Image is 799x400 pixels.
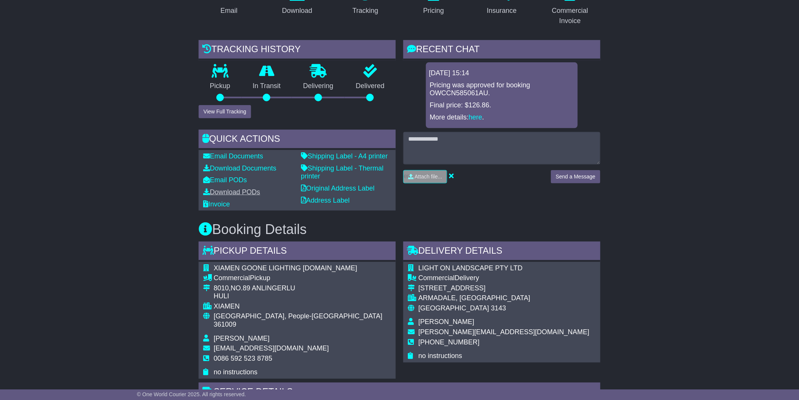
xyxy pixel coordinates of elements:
[137,391,246,397] span: © One World Courier 2025. All rights reserved.
[423,6,444,16] div: Pricing
[487,6,517,16] div: Insurance
[418,284,589,293] div: [STREET_ADDRESS]
[214,302,391,311] div: XIAMEN
[429,69,575,78] div: [DATE] 15:14
[214,335,270,342] span: [PERSON_NAME]
[282,6,312,16] div: Download
[214,321,236,328] span: 361009
[292,82,345,90] p: Delivering
[403,40,600,60] div: RECENT CHAT
[203,152,263,160] a: Email Documents
[214,274,250,282] span: Commercial
[430,81,574,98] p: Pricing was approved for booking OWCCN585061AU.
[418,318,474,326] span: [PERSON_NAME]
[418,328,589,336] span: [PERSON_NAME][EMAIL_ADDRESS][DOMAIN_NAME]
[199,242,396,262] div: Pickup Details
[418,264,523,272] span: LIGHT ON LANDSCAPE PTY LTD
[214,264,357,272] span: XIAMEN GOONE LIGHTING [DOMAIN_NAME]
[345,82,396,90] p: Delivered
[418,274,589,282] div: Delivery
[203,164,276,172] a: Download Documents
[418,294,589,302] div: ARMADALE, [GEOGRAPHIC_DATA]
[214,292,391,301] div: HULI
[544,6,595,26] div: Commercial Invoice
[214,355,272,362] span: 0086 592 523 8785
[199,82,242,90] p: Pickup
[430,101,574,110] p: Final price: $126.86.
[469,113,482,121] a: here
[353,6,378,16] div: Tracking
[203,188,260,196] a: Download PODs
[242,82,292,90] p: In Transit
[301,184,375,192] a: Original Address Label
[199,222,600,237] h3: Booking Details
[418,338,480,346] span: [PHONE_NUMBER]
[418,274,455,282] span: Commercial
[214,284,391,293] div: 8010,NO.89 ANLINGERLU
[418,352,462,360] span: no instructions
[403,242,600,262] div: Delivery Details
[418,304,489,312] span: [GEOGRAPHIC_DATA]
[221,6,238,16] div: Email
[551,170,600,183] button: Send a Message
[214,368,258,376] span: no instructions
[214,274,391,282] div: Pickup
[199,40,396,60] div: Tracking history
[199,130,396,150] div: Quick Actions
[203,200,230,208] a: Invoice
[301,152,388,160] a: Shipping Label - A4 printer
[301,197,350,204] a: Address Label
[430,113,574,122] p: More details: .
[214,312,383,320] span: [GEOGRAPHIC_DATA], People-[GEOGRAPHIC_DATA]
[199,105,251,118] button: View Full Tracking
[203,176,247,184] a: Email PODs
[491,304,506,312] span: 3143
[214,344,329,352] span: [EMAIL_ADDRESS][DOMAIN_NAME]
[301,164,384,180] a: Shipping Label - Thermal printer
